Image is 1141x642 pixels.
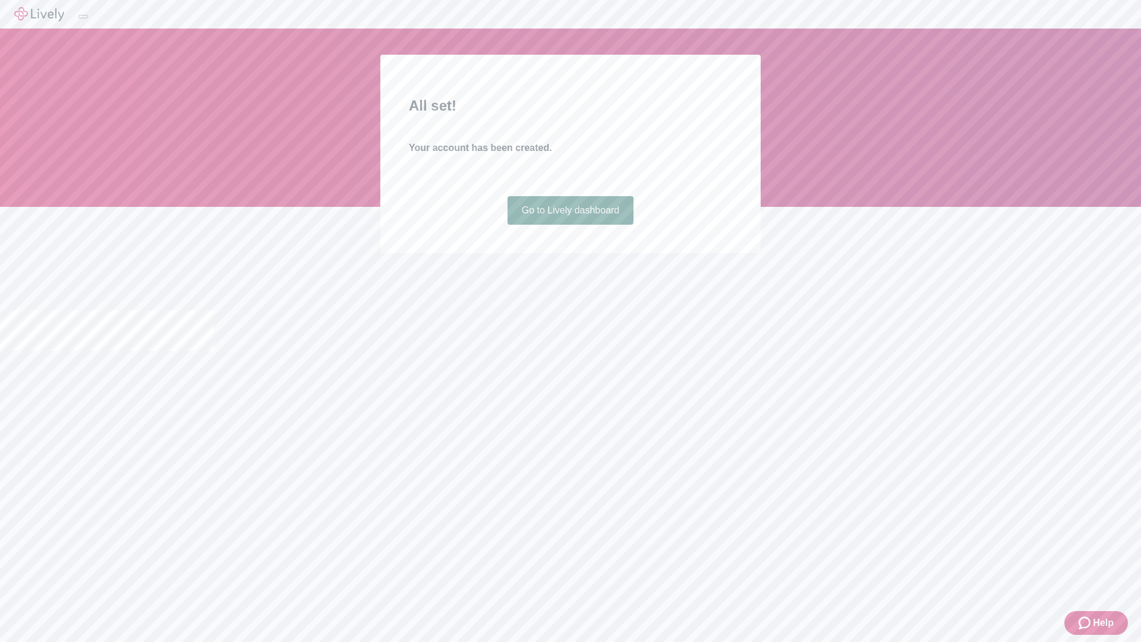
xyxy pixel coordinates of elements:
[14,7,64,21] img: Lively
[508,196,634,225] a: Go to Lively dashboard
[409,95,732,117] h2: All set!
[1079,616,1093,630] svg: Zendesk support icon
[1064,611,1128,635] button: Zendesk support iconHelp
[1093,616,1114,630] span: Help
[409,141,732,155] h4: Your account has been created.
[78,15,88,18] button: Log out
